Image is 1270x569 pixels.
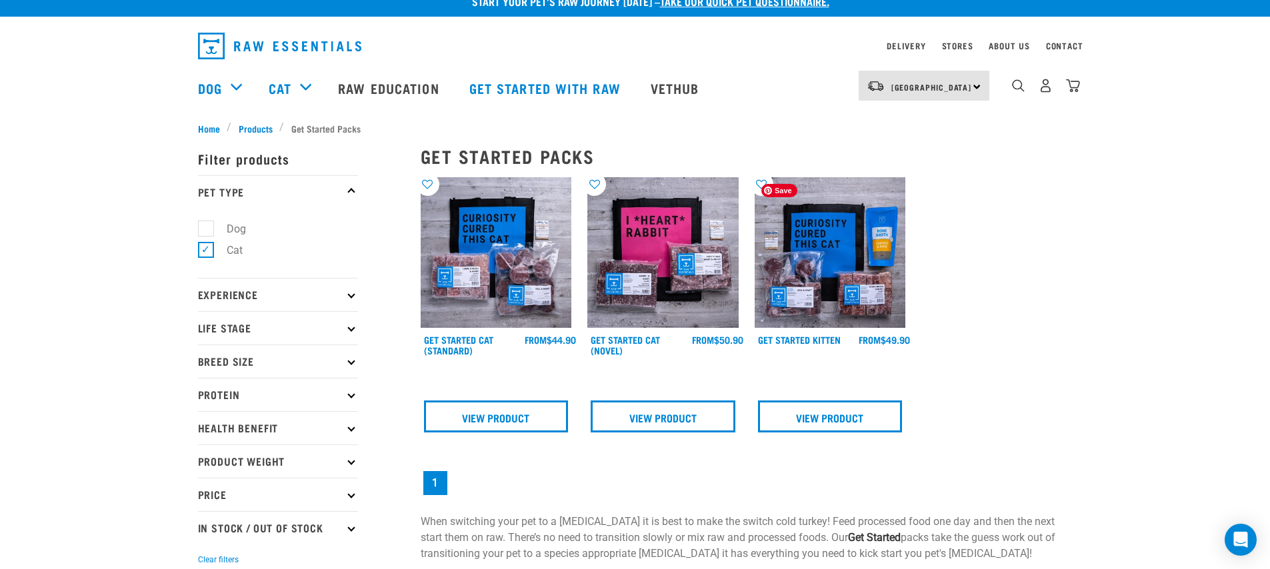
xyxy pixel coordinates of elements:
p: Filter products [198,142,358,175]
span: [GEOGRAPHIC_DATA] [891,85,972,89]
span: Products [239,121,273,135]
button: Clear filters [198,554,239,566]
div: $50.90 [692,334,743,345]
a: Get Started Cat (Standard) [424,337,493,352]
img: Raw Essentials Logo [198,33,361,59]
a: Get started with Raw [456,61,637,115]
span: Home [198,121,220,135]
div: $49.90 [859,334,910,345]
p: Life Stage [198,311,358,344]
a: Cat [269,78,291,98]
h2: Get Started Packs [421,146,1073,167]
p: Pet Type [198,175,358,209]
p: Price [198,478,358,511]
span: FROM [525,337,547,342]
a: Dog [198,78,222,98]
a: Stores [942,43,973,48]
nav: dropdown navigation [187,27,1083,65]
div: Open Intercom Messenger [1225,524,1257,556]
strong: Get Started [848,531,901,544]
img: Assortment Of Raw Essential Products For Cats Including, Blue And Black Tote Bag With "Curiosity ... [421,177,572,328]
label: Dog [205,221,251,237]
a: Contact [1046,43,1083,48]
p: Experience [198,278,358,311]
nav: pagination [421,468,1073,498]
img: home-icon-1@2x.png [1012,79,1025,92]
div: $44.90 [525,334,576,345]
img: van-moving.png [867,80,885,92]
span: Save [761,184,797,197]
img: NSP Kitten Update [755,177,906,328]
p: In Stock / Out Of Stock [198,511,358,544]
a: Vethub [637,61,716,115]
a: View Product [591,400,735,432]
a: Delivery [887,43,925,48]
p: Health Benefit [198,411,358,444]
a: About Us [989,43,1029,48]
img: user.png [1039,79,1053,93]
a: View Product [758,400,903,432]
span: FROM [692,337,714,342]
p: Breed Size [198,344,358,378]
a: Home [198,121,227,135]
nav: breadcrumbs [198,121,1073,135]
a: Page 1 [423,471,447,495]
a: Get Started Kitten [758,337,841,342]
p: Protein [198,378,358,411]
p: Product Weight [198,444,358,478]
a: Raw Education [325,61,455,115]
a: View Product [424,400,569,432]
a: Get Started Cat (Novel) [591,337,660,352]
span: FROM [859,337,881,342]
img: home-icon@2x.png [1066,79,1080,93]
img: Assortment Of Raw Essential Products For Cats Including, Pink And Black Tote Bag With "I *Heart* ... [587,177,739,328]
a: Products [231,121,279,135]
label: Cat [205,242,248,259]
